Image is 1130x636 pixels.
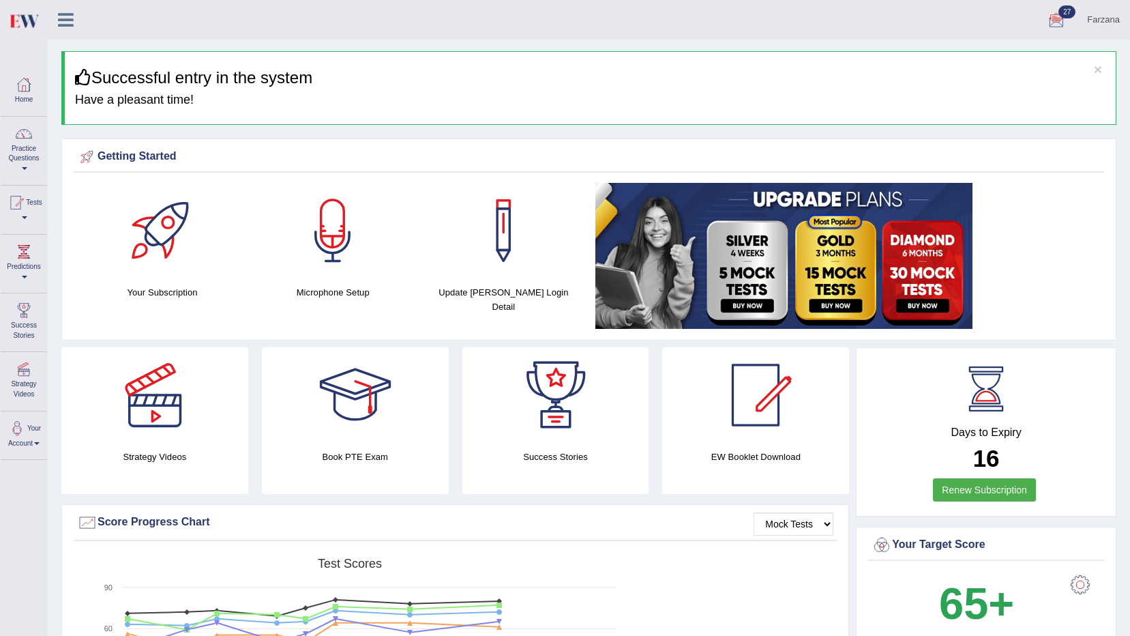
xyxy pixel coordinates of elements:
div: Getting Started [77,147,1101,167]
div: Your Target Score [872,535,1101,555]
a: Predictions [1,235,47,289]
text: 60 [104,624,113,633]
b: 16 [973,445,1000,472]
text: 90 [104,583,113,592]
div: Score Progress Chart [77,512,833,533]
button: × [1094,62,1102,76]
h4: EW Booklet Download [662,450,849,464]
a: Home [1,68,47,112]
a: Strategy Videos [1,352,47,406]
h4: Days to Expiry [872,427,1101,439]
h4: Microphone Setup [254,285,411,300]
h4: Update [PERSON_NAME] Login Detail [425,285,582,314]
a: Tests [1,186,47,230]
h3: Successful entry in the system [75,69,1105,87]
h4: Strategy Videos [61,450,248,464]
img: small5.jpg [595,183,972,329]
h4: Book PTE Exam [262,450,449,464]
span: 27 [1058,5,1075,18]
a: Your Account [1,411,47,456]
a: Renew Subscription [933,478,1036,502]
h4: Your Subscription [84,285,241,300]
a: Practice Questions [1,117,47,181]
h4: Have a pleasant time! [75,93,1105,107]
a: Success Stories [1,293,47,347]
b: 65+ [939,579,1014,628]
h4: Success Stories [462,450,649,464]
tspan: Test scores [318,557,382,570]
